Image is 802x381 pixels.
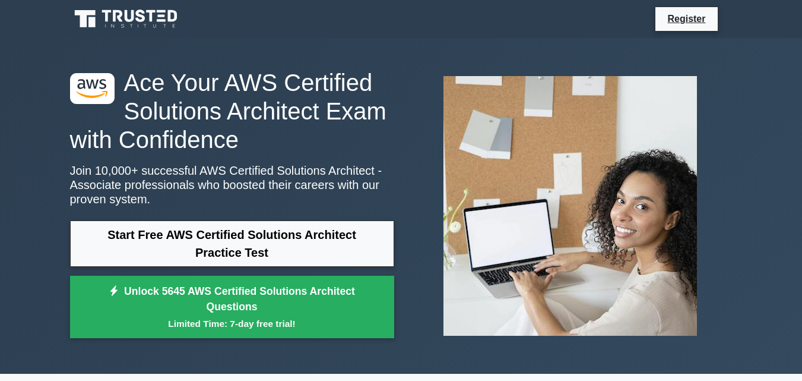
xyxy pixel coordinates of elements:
[70,276,394,339] a: Unlock 5645 AWS Certified Solutions Architect QuestionsLimited Time: 7-day free trial!
[85,317,379,330] small: Limited Time: 7-day free trial!
[660,11,712,26] a: Register
[70,68,394,154] h1: Ace Your AWS Certified Solutions Architect Exam with Confidence
[70,221,394,267] a: Start Free AWS Certified Solutions Architect Practice Test
[70,163,394,206] p: Join 10,000+ successful AWS Certified Solutions Architect - Associate professionals who boosted t...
